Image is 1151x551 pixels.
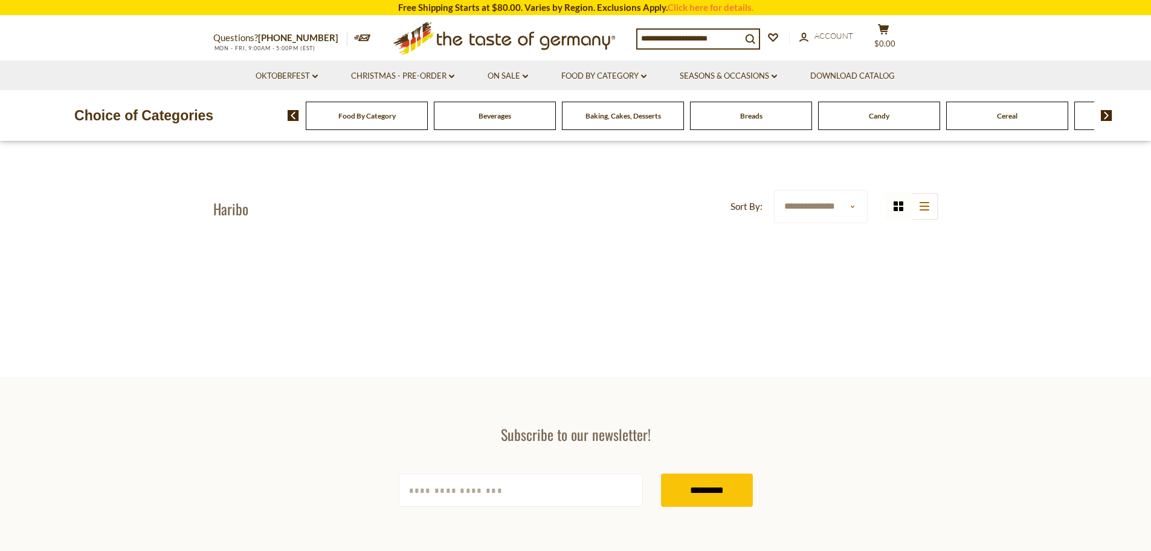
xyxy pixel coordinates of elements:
button: $0.00 [866,24,902,54]
label: Sort By: [730,199,762,214]
a: Food By Category [561,70,646,83]
a: Breads [740,111,762,120]
a: On Sale [488,70,528,83]
a: Baking, Cakes, Desserts [585,111,661,120]
a: Click here for details. [668,2,753,13]
a: Christmas - PRE-ORDER [351,70,454,83]
a: [PHONE_NUMBER] [258,32,338,43]
img: next arrow [1101,110,1112,121]
a: Oktoberfest [256,70,318,83]
a: Candy [869,111,889,120]
span: MON - FRI, 9:00AM - 5:00PM (EST) [213,45,316,51]
a: Beverages [479,111,511,120]
a: Download Catalog [810,70,895,83]
h3: Subscribe to our newsletter! [399,425,753,443]
span: $0.00 [874,39,895,48]
a: Seasons & Occasions [680,70,777,83]
a: Cereal [997,111,1017,120]
span: Account [814,31,853,41]
h1: Haribo [213,200,248,218]
a: Food By Category [338,111,396,120]
img: previous arrow [288,110,299,121]
p: Questions? [213,30,347,46]
a: Account [799,30,853,43]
